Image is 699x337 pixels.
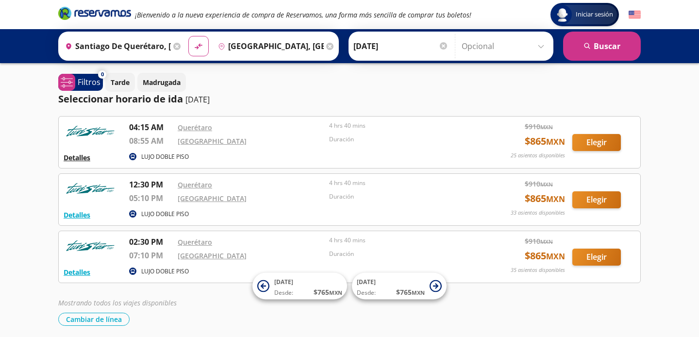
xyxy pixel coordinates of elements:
a: Brand Logo [58,6,131,23]
p: Tarde [111,77,130,87]
p: 33 asientos disponibles [511,209,565,217]
span: $ 910 [525,236,553,246]
small: MXN [546,136,565,147]
a: Querétaro [178,237,212,247]
input: Elegir Fecha [353,34,449,58]
p: LUJO DOBLE PISO [141,152,189,161]
input: Opcional [462,34,549,58]
button: Detalles [64,152,90,163]
span: [DATE] [357,278,376,286]
button: Elegir [572,134,621,151]
p: 4 hrs 40 mins [329,179,476,187]
span: $ 910 [525,179,553,189]
p: LUJO DOBLE PISO [141,267,189,276]
input: Buscar Destino [214,34,324,58]
input: Buscar Origen [61,34,171,58]
p: Filtros [78,76,100,88]
button: Elegir [572,191,621,208]
button: Detalles [64,267,90,277]
a: [GEOGRAPHIC_DATA] [178,194,247,203]
p: 04:15 AM [129,121,173,133]
button: Madrugada [137,73,186,92]
p: 02:30 PM [129,236,173,248]
p: [DATE] [185,94,210,105]
span: [DATE] [274,278,293,286]
p: 35 asientos disponibles [511,266,565,274]
p: Duración [329,135,476,144]
span: Desde: [274,288,293,297]
p: Duración [329,192,476,201]
p: Seleccionar horario de ida [58,92,183,106]
button: Tarde [105,73,135,92]
p: 05:10 PM [129,192,173,204]
a: [GEOGRAPHIC_DATA] [178,136,247,146]
span: $ 910 [525,121,553,132]
a: Querétaro [178,123,212,132]
small: MXN [540,123,553,131]
span: $ 865 [525,249,565,263]
i: Brand Logo [58,6,131,20]
button: 0Filtros [58,74,103,91]
span: Desde: [357,288,376,297]
button: [DATE]Desde:$765MXN [352,273,447,300]
span: $ 865 [525,191,565,206]
span: $ 865 [525,134,565,149]
p: LUJO DOBLE PISO [141,210,189,219]
span: Iniciar sesión [572,10,617,19]
small: MXN [546,194,565,204]
a: Querétaro [178,180,212,189]
em: ¡Bienvenido a la nueva experiencia de compra de Reservamos, una forma más sencilla de comprar tus... [135,10,471,19]
button: [DATE]Desde:$765MXN [252,273,347,300]
p: Duración [329,250,476,258]
button: Elegir [572,249,621,266]
img: RESERVAMOS [64,121,117,141]
small: MXN [329,289,342,296]
p: 4 hrs 40 mins [329,121,476,130]
a: [GEOGRAPHIC_DATA] [178,251,247,260]
span: 0 [101,70,104,79]
small: MXN [540,238,553,245]
button: Detalles [64,210,90,220]
p: 12:30 PM [129,179,173,190]
img: RESERVAMOS [64,236,117,255]
button: Buscar [563,32,641,61]
p: 25 asientos disponibles [511,152,565,160]
p: 07:10 PM [129,250,173,261]
img: RESERVAMOS [64,179,117,198]
small: MXN [546,251,565,262]
span: $ 765 [396,287,425,297]
p: 08:55 AM [129,135,173,147]
small: MXN [540,181,553,188]
p: 4 hrs 40 mins [329,236,476,245]
button: Cambiar de línea [58,313,130,326]
p: Madrugada [143,77,181,87]
button: English [629,9,641,21]
span: $ 765 [314,287,342,297]
small: MXN [412,289,425,296]
em: Mostrando todos los viajes disponibles [58,298,177,307]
